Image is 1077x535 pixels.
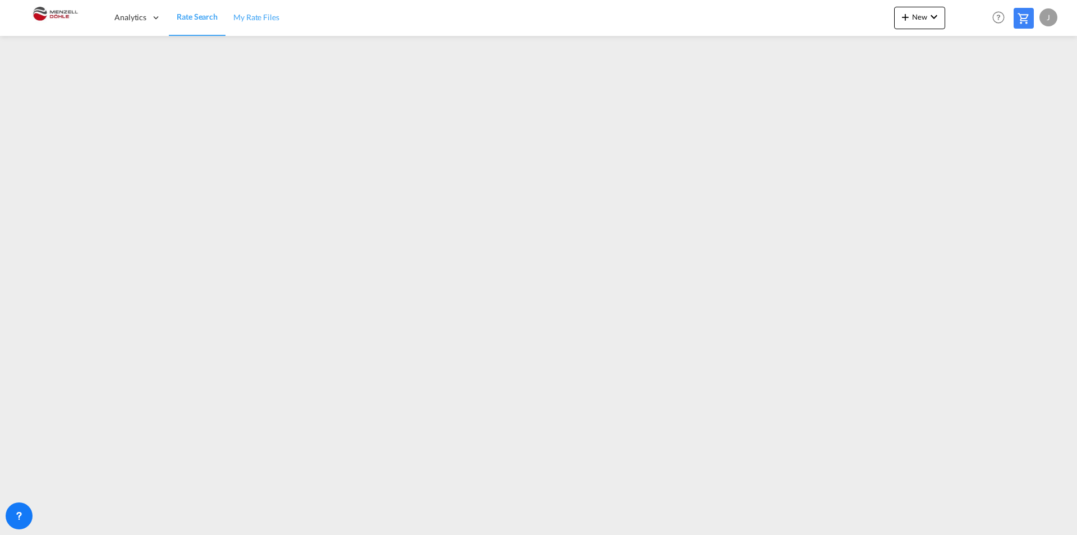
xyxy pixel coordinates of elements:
[927,10,941,24] md-icon: icon-chevron-down
[233,12,279,22] span: My Rate Files
[1039,8,1057,26] div: J
[17,5,93,30] img: 5c2b1670644e11efba44c1e626d722bd.JPG
[894,7,945,29] button: icon-plus 400-fgNewicon-chevron-down
[899,10,912,24] md-icon: icon-plus 400-fg
[114,12,146,23] span: Analytics
[989,8,1014,28] div: Help
[989,8,1008,27] span: Help
[899,12,941,21] span: New
[177,12,218,21] span: Rate Search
